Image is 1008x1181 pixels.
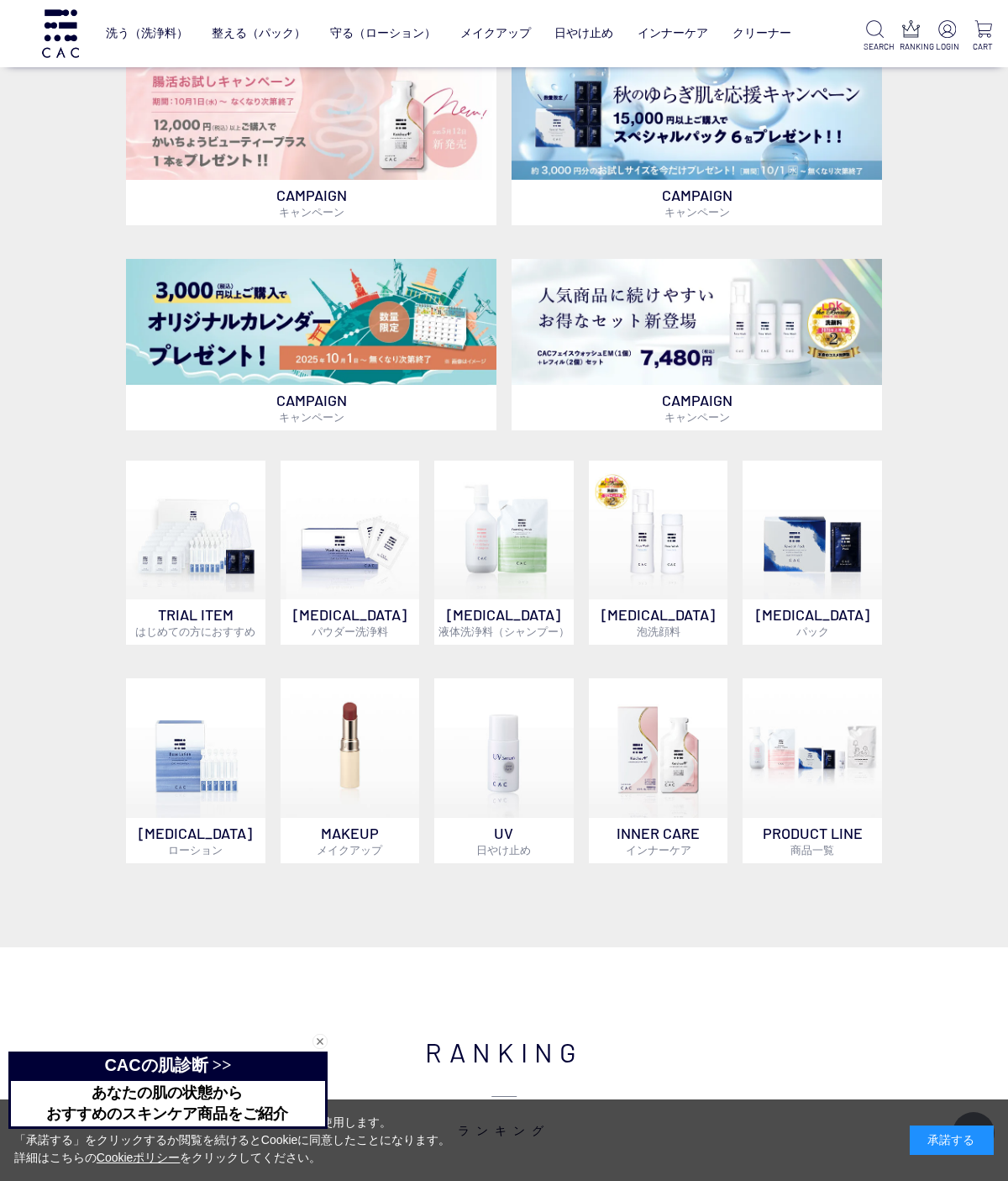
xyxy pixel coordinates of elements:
a: スペシャルパックお試しプレゼント スペシャルパックお試しプレゼント CAMPAIGNキャンペーン [512,55,882,226]
p: CART [972,40,995,53]
a: インナーケア [638,13,708,53]
a: [MEDICAL_DATA]パック [743,461,882,646]
span: キャンペーン [279,205,344,219]
span: 液体洗浄料（シャンプー） [438,625,570,638]
p: INNER CARE [589,818,728,863]
a: [MEDICAL_DATA]ローション [126,678,265,863]
span: ランキング [126,1072,882,1139]
a: トライアルセット TRIAL ITEMはじめての方におすすめ [126,461,265,646]
a: フェイスウォッシュ＋レフィル2個セット フェイスウォッシュ＋レフィル2個セット CAMPAIGNキャンペーン [512,259,882,430]
p: UV [434,818,574,863]
span: 日やけ止め [476,843,531,857]
p: [MEDICAL_DATA] [434,599,574,645]
span: キャンペーン [279,410,344,424]
span: 泡洗顔料 [637,625,680,638]
a: SEARCH [864,20,886,53]
p: CAMPAIGN [512,385,882,430]
a: カレンダープレゼント カレンダープレゼント CAMPAIGNキャンペーン [126,259,496,430]
a: UV日やけ止め [434,678,574,863]
img: 腸活お試しキャンペーン [126,55,496,181]
a: 守る（ローション） [330,13,436,53]
span: パウダー洗浄料 [312,625,388,638]
img: トライアルセット [126,461,265,600]
div: 当サイトでは、お客様へのサービス向上のためにCookieを使用します。 「承諾する」をクリックするか閲覧を続けるとCookieに同意したことになります。 詳細はこちらの をクリックしてください。 [14,1114,451,1167]
p: [MEDICAL_DATA] [126,818,265,863]
p: RANKING [900,40,922,53]
a: クリーナー [732,13,791,53]
img: スペシャルパックお試しプレゼント [512,55,882,181]
a: 日やけ止め [554,13,613,53]
a: CART [972,20,995,53]
span: 商品一覧 [790,843,834,857]
span: ローション [168,843,223,857]
a: RANKING [900,20,922,53]
span: キャンペーン [664,410,730,424]
a: LOGIN [936,20,958,53]
a: [MEDICAL_DATA]液体洗浄料（シャンプー） [434,461,574,646]
a: 整える（パック） [212,13,306,53]
span: はじめての方におすすめ [135,625,255,638]
p: TRIAL ITEM [126,599,265,645]
a: MAKEUPメイクアップ [281,678,420,863]
img: インナーケア [589,678,728,818]
a: 泡洗顔料 [MEDICAL_DATA]泡洗顔料 [589,461,728,646]
a: [MEDICAL_DATA]パウダー洗浄料 [281,461,420,646]
span: パック [796,625,829,638]
a: PRODUCT LINE商品一覧 [743,678,882,863]
p: [MEDICAL_DATA] [589,599,728,645]
p: CAMPAIGN [512,180,882,225]
img: カレンダープレゼント [126,259,496,385]
p: [MEDICAL_DATA] [281,599,420,645]
img: logo [39,9,81,57]
p: SEARCH [864,40,886,53]
p: PRODUCT LINE [743,818,882,863]
h2: RANKING [126,1031,882,1139]
a: インナーケア INNER CAREインナーケア [589,678,728,863]
span: メイクアップ [317,843,382,857]
a: Cookieポリシー [97,1151,181,1164]
span: インナーケア [626,843,691,857]
p: [MEDICAL_DATA] [743,599,882,645]
p: CAMPAIGN [126,385,496,430]
a: 腸活お試しキャンペーン 腸活お試しキャンペーン CAMPAIGNキャンペーン [126,55,496,226]
img: 泡洗顔料 [589,461,728,600]
span: キャンペーン [664,205,730,219]
img: フェイスウォッシュ＋レフィル2個セット [512,259,882,385]
p: MAKEUP [281,818,420,863]
div: 承諾する [910,1126,994,1155]
a: 洗う（洗浄料） [106,13,188,53]
p: CAMPAIGN [126,180,496,225]
a: メイクアップ [460,13,531,53]
p: LOGIN [936,40,958,53]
